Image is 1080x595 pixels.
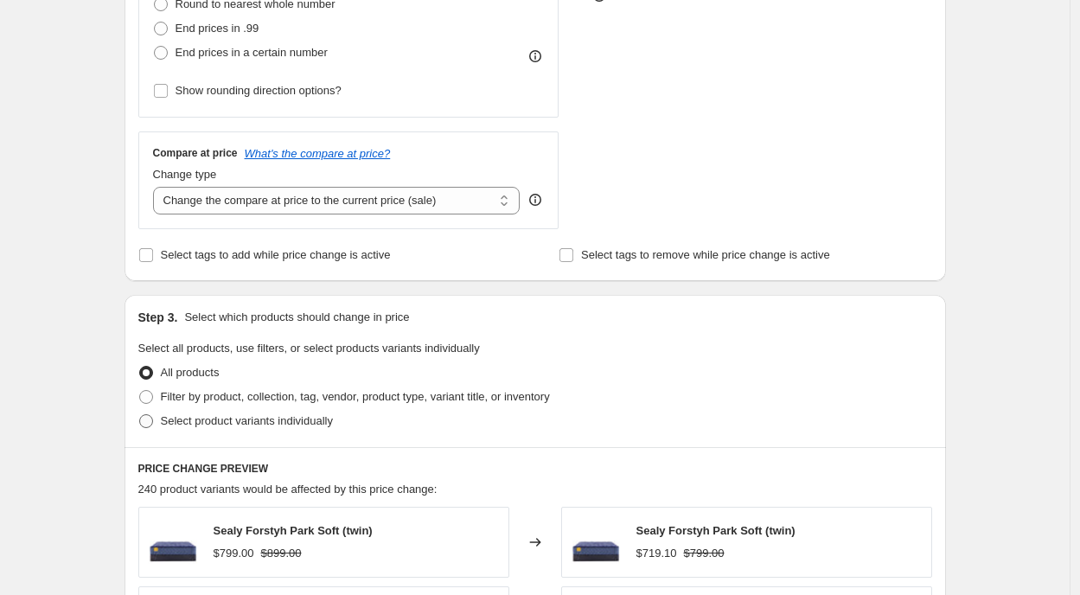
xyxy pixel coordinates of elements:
p: Select which products should change in price [184,309,409,326]
span: 240 product variants would be affected by this price change: [138,483,438,496]
h6: PRICE CHANGE PREVIEW [138,462,932,476]
div: $719.10 [636,545,677,562]
strike: $799.00 [684,545,725,562]
span: Filter by product, collection, tag, vendor, product type, variant title, or inventory [161,390,550,403]
h2: Step 3. [138,309,178,326]
span: Sealy Forstyh Park Soft (twin) [214,524,373,537]
img: ForsythPark_80x.webp [571,516,623,568]
div: $799.00 [214,545,254,562]
span: End prices in a certain number [176,46,328,59]
span: Select all products, use filters, or select products variants individually [138,342,480,355]
span: Select product variants individually [161,414,333,427]
span: Change type [153,168,217,181]
div: help [527,191,544,208]
span: Show rounding direction options? [176,84,342,97]
span: Sealy Forstyh Park Soft (twin) [636,524,796,537]
span: All products [161,366,220,379]
span: Select tags to add while price change is active [161,248,391,261]
h3: Compare at price [153,146,238,160]
img: ForsythPark_80x.webp [148,516,200,568]
span: Select tags to remove while price change is active [581,248,830,261]
button: What's the compare at price? [245,147,391,160]
span: End prices in .99 [176,22,259,35]
strike: $899.00 [261,545,302,562]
